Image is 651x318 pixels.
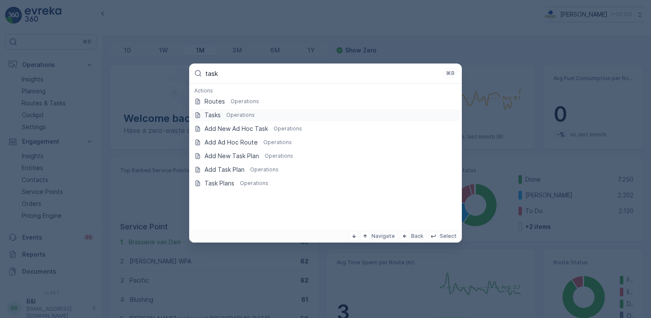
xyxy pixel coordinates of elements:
[446,70,455,77] p: ⌘B
[265,153,293,159] p: Operations
[440,233,457,240] p: Select
[226,112,255,119] p: Operations
[274,125,302,132] p: Operations
[205,179,234,188] p: Task Plans
[205,124,268,133] p: Add New Ad Hoc Task
[411,233,423,240] p: Back
[189,87,462,95] div: Actions
[372,233,395,240] p: Navigate
[263,139,292,146] p: Operations
[205,111,221,119] p: Tasks
[230,98,259,105] p: Operations
[240,180,268,187] p: Operations
[189,84,462,230] div: Search for pages or actions
[250,166,279,173] p: Operations
[205,138,258,147] p: Add Ad Hoc Route
[205,152,259,160] p: Add New Task Plan
[205,165,245,174] p: Add Task Plan
[205,70,441,77] input: Search for pages or actions
[205,97,225,106] p: Routes
[444,69,457,78] button: ⌘B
